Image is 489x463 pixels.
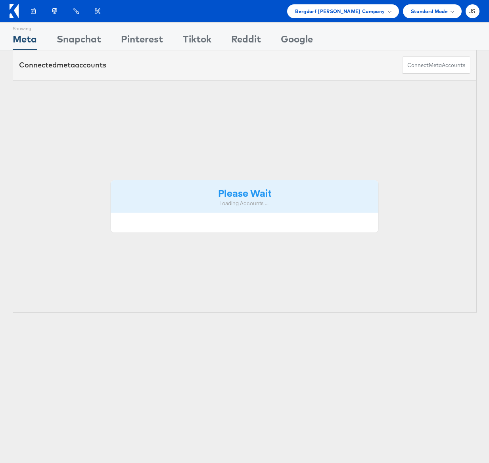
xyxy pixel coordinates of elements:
div: Showing [13,23,37,32]
div: Meta [13,32,37,50]
div: Pinterest [121,32,163,50]
div: Loading Accounts .... [117,200,373,207]
span: JS [469,9,476,14]
div: Connected accounts [19,60,106,70]
span: meta [57,60,75,69]
div: Tiktok [183,32,211,50]
div: Snapchat [57,32,101,50]
span: meta [429,61,442,69]
div: Reddit [231,32,261,50]
button: ConnectmetaAccounts [402,56,470,74]
strong: Please Wait [218,186,271,199]
span: Bergdorf [PERSON_NAME] Company [295,7,385,15]
div: Google [281,32,313,50]
span: Standard Mode [411,7,448,15]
